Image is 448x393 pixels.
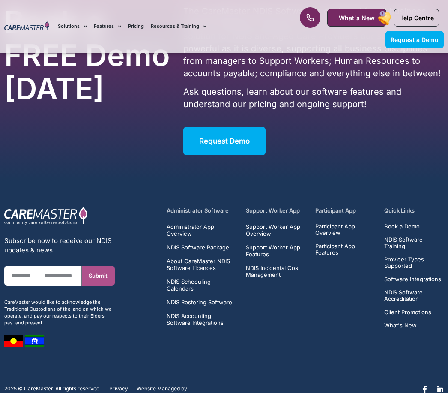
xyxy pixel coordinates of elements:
span: What's New [339,14,375,21]
span: Book a Demo [384,223,420,230]
h5: Participant App [315,207,375,215]
img: image 7 [4,335,23,347]
h5: Administrator Software [167,207,236,215]
a: About CareMaster NDIS Software Licences [167,258,236,271]
p: 2025 © CareMaster. All rights reserved. [4,386,101,392]
img: CareMaster Logo [4,21,49,31]
a: Administrator App Overview [167,223,236,237]
nav: Menu [58,12,285,41]
a: Help Centre [394,9,439,27]
a: Solutions [58,12,87,41]
span: Help Centre [399,14,434,21]
a: Participant App Overview [315,223,375,236]
a: Book a Demo [384,223,444,230]
form: New Form [4,266,115,294]
span: Software Integrations [384,276,441,282]
img: CareMaster Logo Part [4,207,88,225]
a: Client Promotions [384,309,444,315]
span: Request Demo [199,137,250,145]
a: Participant App Features [315,243,375,256]
a: NDIS Rostering Software [167,299,236,306]
a: What's New [384,322,444,329]
a: NDIS Scheduling Calendars [167,278,236,292]
a: Features [94,12,121,41]
a: NDIS Accounting Software Integrations [167,312,236,326]
a: Support Worker App Overview [246,223,305,237]
div: Subscribe now to receive our NDIS updates & news. [4,236,115,255]
h5: Quick Links [384,207,444,215]
span: Submit [89,273,108,279]
a: Request a Demo [385,31,444,48]
span: NDIS Rostering Software [167,299,232,306]
a: Support Worker App Features [246,244,305,258]
img: image 8 [25,335,44,347]
button: Submit [82,266,115,286]
p: Ask questions, learn about our software features and understand our pricing and ongoing support! [183,86,444,111]
a: What's New [327,9,386,27]
span: Website Managed by [137,386,187,392]
a: Pricing [128,12,144,41]
span: Client Promotions [384,309,431,315]
a: Resources & Training [151,12,206,41]
h2: Book a FREE Demo [DATE] [4,5,175,105]
h5: Support Worker App [246,207,305,215]
a: Software Integrations [384,276,444,282]
span: NDIS Software Package [167,244,229,251]
a: Request Demo [183,127,266,155]
span: What's New [384,322,417,329]
a: Provider Types Supported [384,256,444,269]
a: NDIS Incidental Cost Management [246,264,305,278]
a: Privacy [109,386,128,392]
a: NDIS Software Package [167,244,236,251]
a: NDIS Software Training [384,237,444,249]
a: NDIS Software Accreditation [384,289,444,302]
span: Request a Demo [391,36,439,43]
div: CareMaster would like to acknowledge the Traditional Custodians of the land on which we operate, ... [4,299,115,326]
